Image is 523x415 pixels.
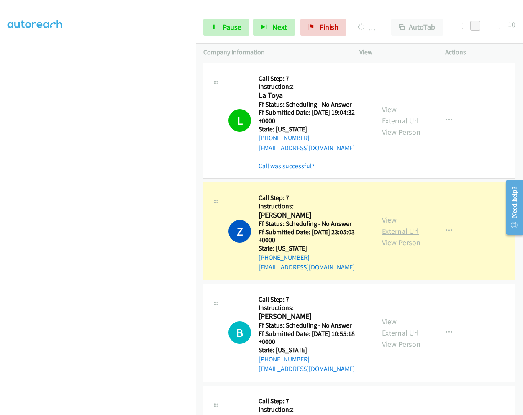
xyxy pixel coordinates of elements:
[259,74,367,83] h5: Call Step: 7
[382,238,420,247] a: View Person
[259,134,310,142] a: [PHONE_NUMBER]
[203,19,249,36] a: Pause
[259,194,367,202] h5: Call Step: 7
[228,220,251,243] h1: Z
[499,174,523,241] iframe: Resource Center
[259,202,367,210] h5: Instructions:
[272,22,287,32] span: Next
[228,109,251,132] h1: L
[382,215,419,236] a: View External Url
[203,47,344,57] p: Company Information
[259,144,355,152] a: [EMAIL_ADDRESS][DOMAIN_NAME]
[228,321,251,344] h1: B
[259,244,367,253] h5: State: [US_STATE]
[259,330,367,346] h5: Ff Submitted Date: [DATE] 10:55:18 +0000
[382,339,420,349] a: View Person
[259,82,367,91] h5: Instructions:
[259,304,367,312] h5: Instructions:
[259,355,310,363] a: [PHONE_NUMBER]
[359,47,430,57] p: View
[259,91,364,100] h2: La Toya
[445,47,516,57] p: Actions
[382,127,420,137] a: View Person
[259,162,315,170] a: Call was successful?
[382,317,419,338] a: View External Url
[259,228,367,244] h5: Ff Submitted Date: [DATE] 23:05:03 +0000
[358,22,376,33] p: Dialing [PERSON_NAME]
[259,312,364,321] h2: [PERSON_NAME]
[259,100,367,109] h5: Ff Status: Scheduling - No Answer
[259,405,367,414] h5: Instructions:
[8,16,196,414] iframe: Dialpad
[382,105,419,126] a: View External Url
[391,19,443,36] button: AutoTab
[259,220,367,228] h5: Ff Status: Scheduling - No Answer
[253,19,295,36] button: Next
[259,397,367,405] h5: Call Step: 7
[300,19,346,36] a: Finish
[259,263,355,271] a: [EMAIL_ADDRESS][DOMAIN_NAME]
[259,125,367,133] h5: State: [US_STATE]
[223,22,241,32] span: Pause
[259,365,355,373] a: [EMAIL_ADDRESS][DOMAIN_NAME]
[259,321,367,330] h5: Ff Status: Scheduling - No Answer
[508,19,515,30] div: 10
[320,22,338,32] span: Finish
[259,210,364,220] h2: [PERSON_NAME]
[259,295,367,304] h5: Call Step: 7
[259,108,367,125] h5: Ff Submitted Date: [DATE] 19:04:32 +0000
[259,254,310,261] a: [PHONE_NUMBER]
[259,346,367,354] h5: State: [US_STATE]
